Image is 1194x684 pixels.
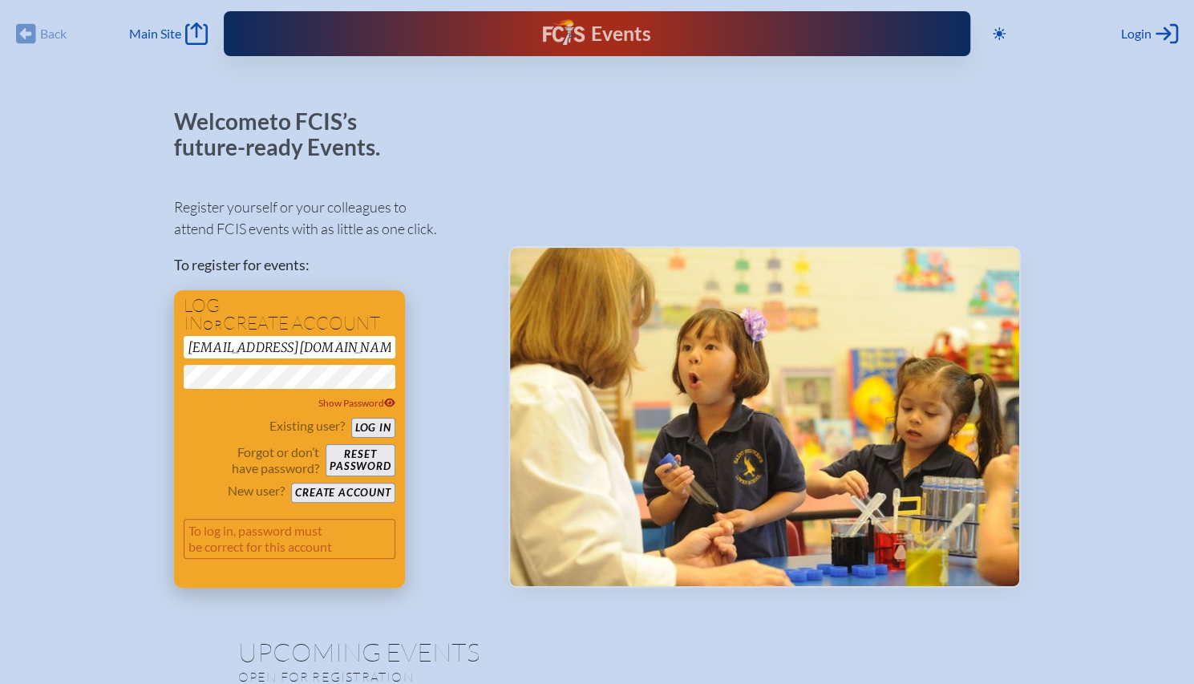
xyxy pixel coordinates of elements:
button: Resetpassword [326,444,395,476]
p: Forgot or don’t have password? [184,444,320,476]
h1: Upcoming Events [238,639,957,665]
p: Register yourself or your colleagues to attend FCIS events with as little as one click. [174,196,483,240]
p: To log in, password must be correct for this account [184,519,395,559]
div: FCIS Events — Future ready [436,19,758,48]
a: Main Site [129,22,208,45]
button: Log in [351,418,395,438]
button: Create account [291,483,395,503]
p: New user? [228,483,285,499]
p: Existing user? [269,418,345,434]
p: Welcome to FCIS’s future-ready Events. [174,109,399,160]
input: Email [184,336,395,358]
span: Main Site [129,26,181,42]
img: Events [510,248,1019,586]
p: To register for events: [174,254,483,276]
span: Login [1121,26,1152,42]
span: Show Password [318,397,395,409]
h1: Log in create account [184,297,395,333]
span: or [203,317,223,333]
